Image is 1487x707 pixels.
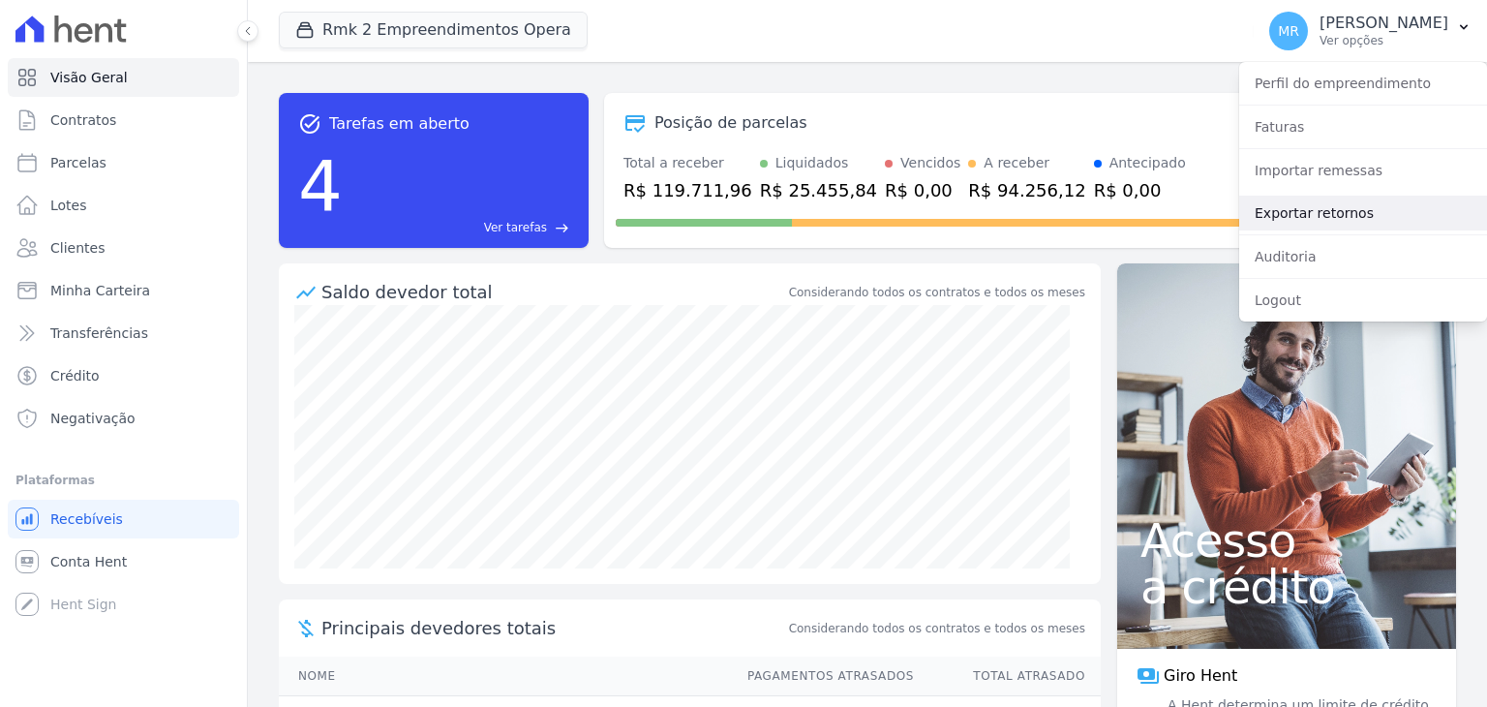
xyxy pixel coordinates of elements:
[1239,66,1487,101] a: Perfil do empreendimento
[484,219,547,236] span: Ver tarefas
[50,110,116,130] span: Contratos
[350,219,569,236] a: Ver tarefas east
[1239,283,1487,318] a: Logout
[8,314,239,353] a: Transferências
[279,12,588,48] button: Rmk 2 Empreendimentos Opera
[50,409,136,428] span: Negativação
[50,196,87,215] span: Lotes
[1239,109,1487,144] a: Faturas
[900,153,960,173] div: Vencidos
[321,615,785,641] span: Principais devedores totais
[279,657,729,696] th: Nome
[760,177,877,203] div: R$ 25.455,84
[50,238,105,258] span: Clientes
[50,323,148,343] span: Transferências
[50,509,123,529] span: Recebíveis
[1140,564,1433,610] span: a crédito
[1239,153,1487,188] a: Importar remessas
[329,112,470,136] span: Tarefas em aberto
[8,143,239,182] a: Parcelas
[654,111,807,135] div: Posição de parcelas
[1164,664,1237,688] span: Giro Hent
[8,186,239,225] a: Lotes
[50,153,106,172] span: Parcelas
[775,153,849,173] div: Liquidados
[1109,153,1186,173] div: Antecipado
[968,177,1085,203] div: R$ 94.256,12
[8,271,239,310] a: Minha Carteira
[321,279,785,305] div: Saldo devedor total
[8,229,239,267] a: Clientes
[1239,196,1487,231] a: Exportar retornos
[1254,4,1487,58] button: MR [PERSON_NAME] Ver opções
[8,500,239,538] a: Recebíveis
[50,552,127,571] span: Conta Hent
[1278,24,1299,38] span: MR
[8,58,239,97] a: Visão Geral
[8,399,239,438] a: Negativação
[623,153,752,173] div: Total a receber
[298,136,343,236] div: 4
[623,177,752,203] div: R$ 119.711,96
[15,469,231,492] div: Plataformas
[915,657,1101,696] th: Total Atrasado
[50,281,150,300] span: Minha Carteira
[8,356,239,395] a: Crédito
[1320,33,1448,48] p: Ver opções
[8,542,239,581] a: Conta Hent
[555,221,569,235] span: east
[1239,239,1487,274] a: Auditoria
[50,68,128,87] span: Visão Geral
[984,153,1049,173] div: A receber
[298,112,321,136] span: task_alt
[789,620,1085,637] span: Considerando todos os contratos e todos os meses
[729,657,915,696] th: Pagamentos Atrasados
[789,284,1085,301] div: Considerando todos os contratos e todos os meses
[1320,14,1448,33] p: [PERSON_NAME]
[885,177,960,203] div: R$ 0,00
[50,366,100,385] span: Crédito
[1140,517,1433,564] span: Acesso
[1094,177,1186,203] div: R$ 0,00
[8,101,239,139] a: Contratos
